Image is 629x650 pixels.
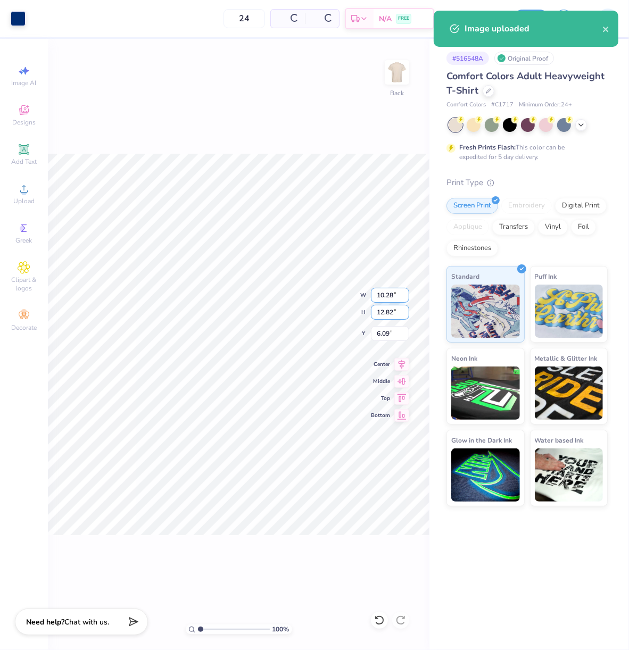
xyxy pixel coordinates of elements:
[12,79,37,87] span: Image AI
[535,285,603,338] img: Puff Ink
[451,285,520,338] img: Standard
[64,617,109,627] span: Chat with us.
[501,198,552,214] div: Embroidery
[451,435,512,446] span: Glow in the Dark Ink
[371,395,390,402] span: Top
[494,52,554,65] div: Original Proof
[446,177,608,189] div: Print Type
[224,9,265,28] input: – –
[465,22,602,35] div: Image uploaded
[446,101,486,110] span: Comfort Colors
[538,219,568,235] div: Vinyl
[451,448,520,502] img: Glow in the Dark Ink
[491,101,514,110] span: # C1717
[451,271,479,282] span: Standard
[535,448,603,502] img: Water based Ink
[535,271,557,282] span: Puff Ink
[379,13,392,24] span: N/A
[390,88,404,98] div: Back
[535,435,584,446] span: Water based Ink
[456,8,508,29] input: Untitled Design
[446,198,498,214] div: Screen Print
[371,412,390,419] span: Bottom
[11,157,37,166] span: Add Text
[459,143,516,152] strong: Fresh Prints Flash:
[371,361,390,368] span: Center
[555,198,607,214] div: Digital Print
[535,366,603,420] img: Metallic & Glitter Ink
[535,353,598,364] span: Metallic & Glitter Ink
[492,219,535,235] div: Transfers
[26,617,64,627] strong: Need help?
[272,624,289,634] span: 100 %
[398,15,409,22] span: FREE
[11,323,37,332] span: Decorate
[571,219,596,235] div: Foil
[12,118,36,127] span: Designs
[446,70,605,97] span: Comfort Colors Adult Heavyweight T-Shirt
[446,240,498,256] div: Rhinestones
[446,219,489,235] div: Applique
[451,366,520,420] img: Neon Ink
[16,236,32,245] span: Greek
[446,52,489,65] div: # 516548A
[459,143,590,162] div: This color can be expedited for 5 day delivery.
[602,22,610,35] button: close
[13,197,35,205] span: Upload
[5,276,43,293] span: Clipart & logos
[371,378,390,385] span: Middle
[386,62,408,83] img: Back
[519,101,572,110] span: Minimum Order: 24 +
[451,353,477,364] span: Neon Ink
